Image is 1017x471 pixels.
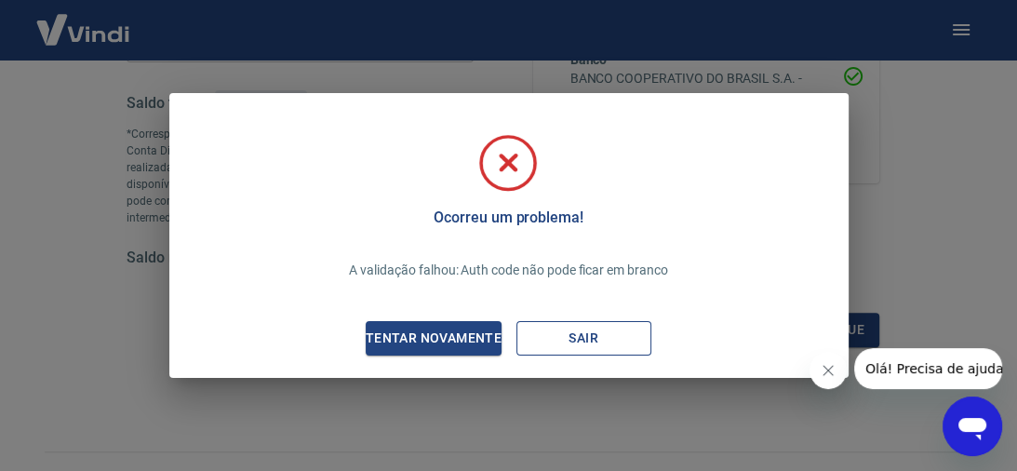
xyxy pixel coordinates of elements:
[349,261,667,280] p: A validação falhou: Auth code não pode ficar em branco
[854,348,1002,389] iframe: Mensagem da empresa
[343,327,524,350] div: Tentar novamente
[943,397,1002,456] iframe: Botão para abrir a janela de mensagens
[366,321,501,356] button: Tentar novamente
[516,321,651,356] button: Sair
[810,352,847,389] iframe: Fechar mensagem
[11,13,156,28] span: Olá! Precisa de ajuda?
[434,209,583,227] h5: Ocorreu um problema!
